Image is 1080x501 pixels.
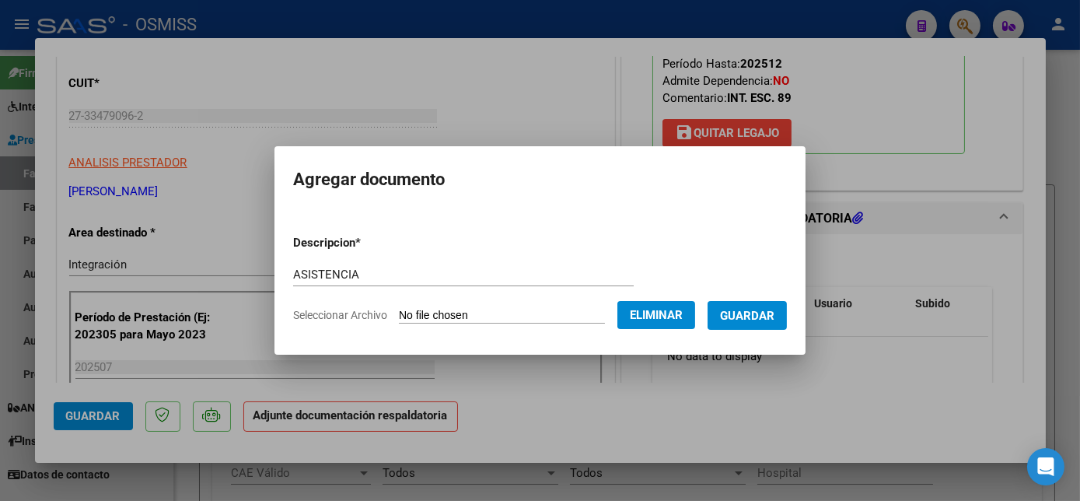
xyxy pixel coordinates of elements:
[720,309,774,323] span: Guardar
[708,301,787,330] button: Guardar
[1027,448,1064,485] div: Open Intercom Messenger
[293,165,787,194] h2: Agregar documento
[617,301,695,329] button: Eliminar
[293,309,387,321] span: Seleccionar Archivo
[630,308,683,322] span: Eliminar
[293,234,442,252] p: Descripcion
